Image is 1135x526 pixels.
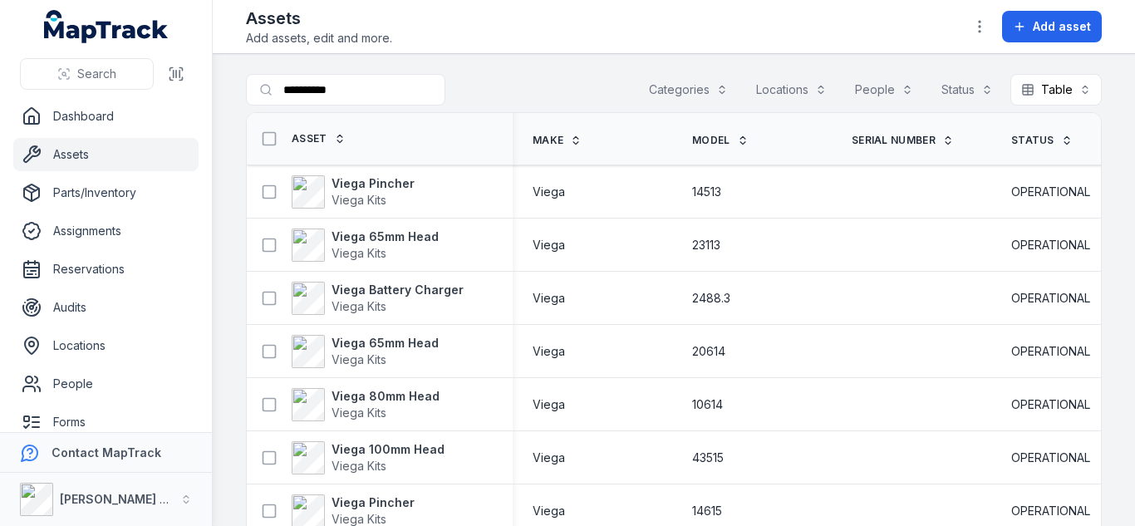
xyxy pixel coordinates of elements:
a: Locations [13,329,199,362]
span: 20614 [692,343,725,360]
span: OPERATIONAL [1011,503,1090,519]
a: Viega PincherViega Kits [292,175,415,209]
span: Viega Kits [332,352,386,366]
strong: Viega 65mm Head [332,229,439,245]
button: Table [1010,74,1102,106]
span: 43515 [692,450,724,466]
a: Asset [292,132,346,145]
strong: Viega Battery Charger [332,282,464,298]
span: OPERATIONAL [1011,450,1090,466]
span: Viega [533,184,565,200]
span: 10614 [692,396,723,413]
span: Viega Kits [332,512,386,526]
a: Viega 65mm HeadViega Kits [292,229,439,262]
span: OPERATIONAL [1011,396,1090,413]
strong: Viega 100mm Head [332,441,445,458]
strong: [PERSON_NAME] Air [60,492,175,506]
a: Assets [13,138,199,171]
a: Viega 80mm HeadViega Kits [292,388,440,421]
a: Viega 100mm HeadViega Kits [292,441,445,474]
h2: Assets [246,7,392,30]
strong: Viega Pincher [332,494,415,511]
span: Add assets, edit and more. [246,30,392,47]
strong: Viega 65mm Head [332,335,439,351]
span: Viega Kits [332,193,386,207]
button: Status [931,74,1004,106]
button: People [844,74,924,106]
a: Forms [13,406,199,439]
span: OPERATIONAL [1011,237,1090,253]
strong: Contact MapTrack [52,445,161,460]
a: Viega 65mm HeadViega Kits [292,335,439,368]
a: People [13,367,199,401]
strong: Viega Pincher [332,175,415,192]
a: Serial Number [852,134,954,147]
span: 23113 [692,237,720,253]
span: Asset [292,132,327,145]
a: Status [1011,134,1073,147]
span: Viega [533,503,565,519]
span: Viega Kits [332,406,386,420]
span: Viega [533,290,565,307]
span: Status [1011,134,1054,147]
a: Parts/Inventory [13,176,199,209]
a: Reservations [13,253,199,286]
span: Viega [533,343,565,360]
span: Viega Kits [332,299,386,313]
span: Viega Kits [332,246,386,260]
a: Audits [13,291,199,324]
a: Model [692,134,749,147]
span: Viega [533,396,565,413]
span: OPERATIONAL [1011,343,1090,360]
span: Search [77,66,116,82]
span: 14513 [692,184,721,200]
a: Dashboard [13,100,199,133]
button: Add asset [1002,11,1102,42]
button: Categories [638,74,739,106]
span: Viega [533,237,565,253]
span: 2488.3 [692,290,730,307]
span: Add asset [1033,18,1091,35]
button: Locations [745,74,838,106]
a: Viega Battery ChargerViega Kits [292,282,464,315]
span: Viega [533,450,565,466]
button: Search [20,58,154,90]
span: OPERATIONAL [1011,290,1090,307]
span: Serial Number [852,134,936,147]
span: 14615 [692,503,722,519]
a: MapTrack [44,10,169,43]
span: Model [692,134,730,147]
a: Assignments [13,214,199,248]
span: Make [533,134,563,147]
strong: Viega 80mm Head [332,388,440,405]
span: OPERATIONAL [1011,184,1090,200]
a: Make [533,134,582,147]
span: Viega Kits [332,459,386,473]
